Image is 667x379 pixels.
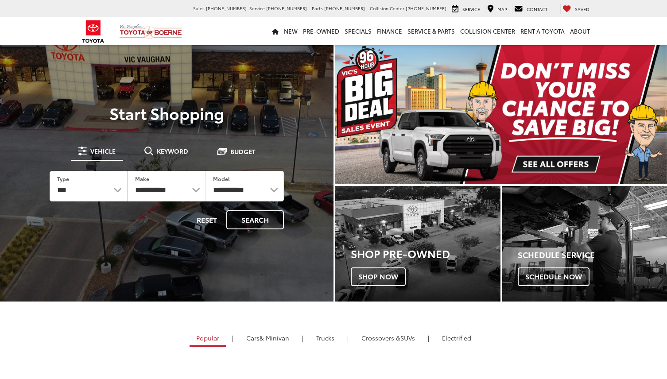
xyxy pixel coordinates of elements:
img: Big Deal Sales Event [335,44,667,184]
span: [PHONE_NUMBER] [266,5,307,12]
a: Service [450,4,482,14]
li: | [230,333,236,342]
p: Start Shopping [37,104,296,122]
label: Model [213,175,230,182]
span: [PHONE_NUMBER] [324,5,365,12]
a: Trucks [310,330,341,345]
span: Collision Center [370,5,404,12]
a: New [281,17,300,45]
a: Service & Parts: Opens in a new tab [405,17,458,45]
img: Vic Vaughan Toyota of Boerne [119,24,182,39]
span: Map [497,6,507,12]
a: Collision Center [458,17,518,45]
span: Shop Now [351,267,406,286]
a: Home [269,17,281,45]
button: Search [226,210,284,229]
span: Service [249,5,265,12]
a: Pre-Owned [300,17,342,45]
a: Electrified [435,330,478,345]
span: Schedule Now [518,267,589,286]
span: Saved [575,6,589,12]
a: About [567,17,593,45]
a: Shop Pre-Owned Shop Now [335,186,500,302]
a: Finance [374,17,405,45]
span: Budget [230,148,256,155]
li: | [300,333,306,342]
span: Sales [193,5,205,12]
button: Reset [189,210,225,229]
a: Popular [190,330,226,347]
span: & Minivan [260,333,289,342]
span: Vehicle [90,148,116,154]
a: Cars [240,330,296,345]
li: | [426,333,431,342]
span: [PHONE_NUMBER] [206,5,247,12]
span: Contact [527,6,547,12]
section: Carousel section with vehicle pictures - may contain disclaimers. [335,44,667,184]
a: Contact [512,4,550,14]
div: carousel slide number 1 of 1 [335,44,667,184]
label: Make [135,175,149,182]
a: SUVs [355,330,422,345]
span: Parts [312,5,323,12]
h3: Shop Pre-Owned [351,248,500,259]
li: | [345,333,351,342]
span: Service [462,6,480,12]
div: Toyota [335,186,500,302]
img: Toyota [77,17,110,46]
a: Specials [342,17,374,45]
a: Rent a Toyota [518,17,567,45]
label: Type [57,175,69,182]
span: Keyword [157,148,188,154]
a: Map [485,4,509,14]
span: [PHONE_NUMBER] [406,5,446,12]
a: My Saved Vehicles [560,4,592,14]
span: Crossovers & [361,333,400,342]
